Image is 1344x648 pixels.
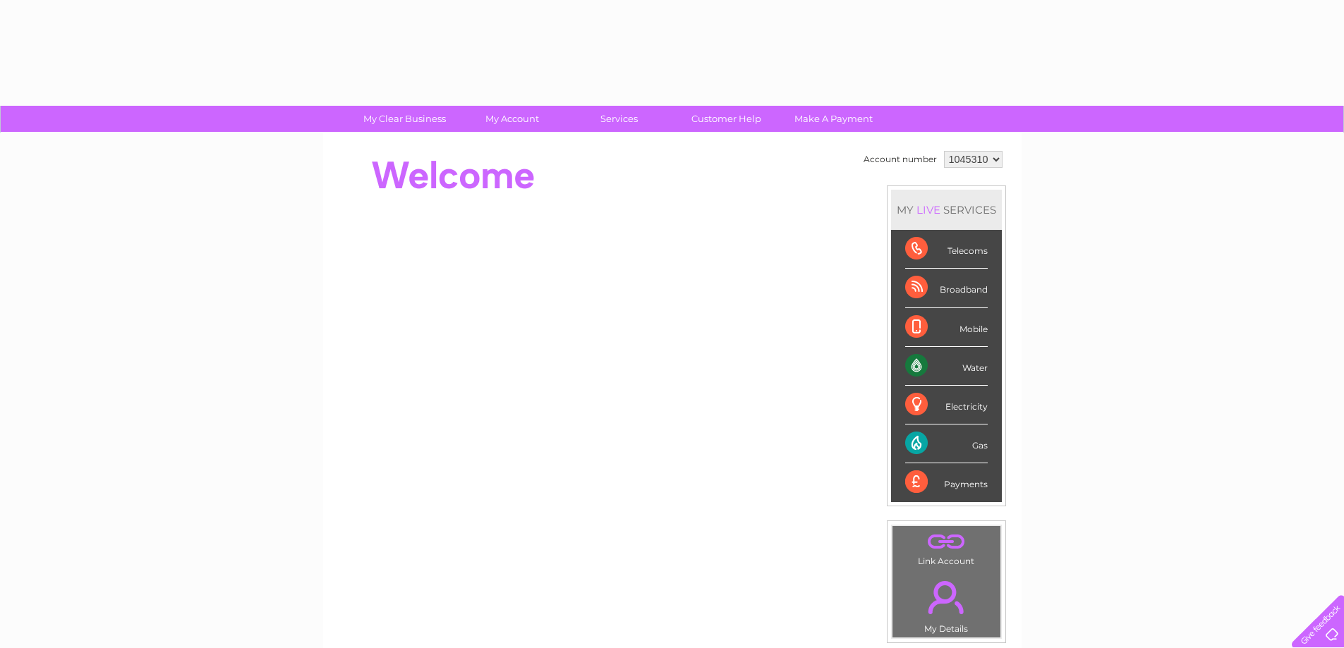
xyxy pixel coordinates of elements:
div: LIVE [914,203,943,216]
div: Water [905,347,988,386]
div: Gas [905,424,988,463]
td: Link Account [892,525,1001,570]
div: MY SERVICES [891,190,1002,230]
a: Make A Payment [775,106,892,132]
div: Telecoms [905,230,988,269]
div: Mobile [905,308,988,347]
div: Electricity [905,386,988,424]
a: Services [561,106,677,132]
div: Broadband [905,269,988,307]
div: Payments [905,463,988,501]
a: . [896,530,997,554]
a: . [896,573,997,622]
a: Customer Help [668,106,785,132]
td: My Details [892,569,1001,638]
a: My Clear Business [346,106,463,132]
a: My Account [454,106,570,132]
td: Account number [860,147,940,171]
